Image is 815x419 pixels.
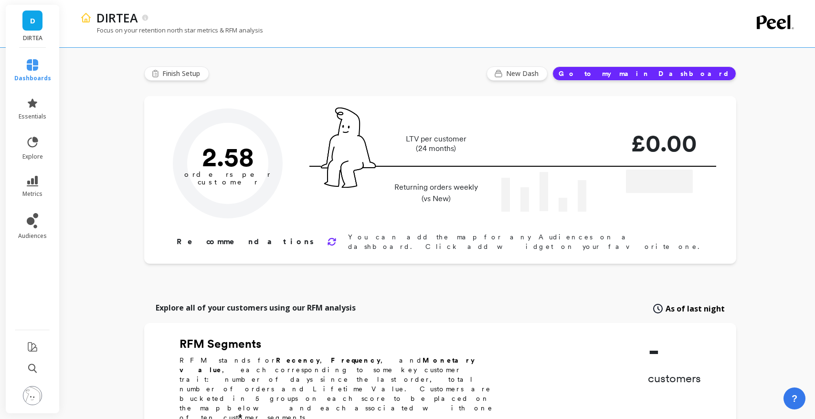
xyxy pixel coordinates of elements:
[30,15,35,26] span: D
[197,178,258,186] tspan: customer
[666,303,725,314] span: As of last night
[392,134,481,153] p: LTV per customer (24 months)
[348,232,706,251] p: You can add the map for any Audiences on a dashboard. Click add widget on your favorite one.
[177,236,316,247] p: Recommendations
[392,182,481,204] p: Returning orders weekly (vs New)
[144,66,209,81] button: Finish Setup
[96,10,138,26] p: DIRTEA
[621,125,697,161] p: £0.00
[15,34,50,42] p: DIRTEA
[14,75,51,82] span: dashboards
[783,387,805,409] button: ?
[180,336,504,352] h2: RFM Segments
[18,232,47,240] span: audiences
[22,190,42,198] span: metrics
[276,356,320,364] b: Recency
[23,386,42,405] img: profile picture
[648,336,701,365] p: -
[648,371,701,386] p: customers
[22,153,43,161] span: explore
[331,356,381,364] b: Frequency
[506,69,541,78] span: New Dash
[201,141,254,172] text: 2.58
[80,12,92,23] img: header icon
[552,66,736,81] button: Go to my main Dashboard
[487,66,548,81] button: New Dash
[792,392,797,405] span: ?
[162,69,203,78] span: Finish Setup
[156,302,356,313] p: Explore all of your customers using our RFM analysis
[184,170,271,179] tspan: orders per
[19,113,46,120] span: essentials
[321,107,376,188] img: pal seatted on line
[80,26,263,34] p: Focus on your retention north star metrics & RFM analysis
